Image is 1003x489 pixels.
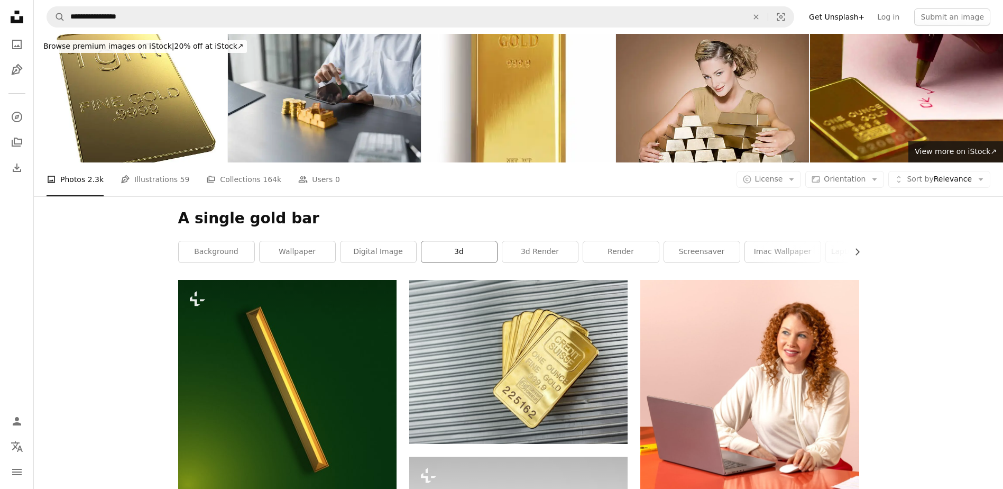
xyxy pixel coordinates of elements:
[803,8,871,25] a: Get Unsplash+
[824,175,866,183] span: Orientation
[179,241,254,262] a: background
[409,280,628,444] img: a group of gold cards sitting on top of a metal wall
[737,171,802,188] button: License
[6,59,27,80] a: Illustrations
[583,241,659,262] a: render
[6,461,27,483] button: Menu
[121,162,189,196] a: Illustrations 59
[616,34,809,162] img: Woman grasping gold bars
[888,171,990,188] button: Sort byRelevance
[826,241,901,262] a: laptop wallpaper
[914,8,990,25] button: Submit an image
[907,174,972,185] span: Relevance
[6,34,27,55] a: Photos
[263,174,281,185] span: 164k
[341,241,416,262] a: digital image
[871,8,906,25] a: Log in
[47,6,794,28] form: Find visuals sitewide
[180,174,190,185] span: 59
[805,171,884,188] button: Orientation
[907,175,933,183] span: Sort by
[47,7,65,27] button: Search Unsplash
[260,241,335,262] a: wallpaper
[745,241,821,262] a: imac wallpaper
[178,209,859,228] h1: A single gold bar
[422,34,615,162] img: Realistic Gold Bar Top View Sitting on a White Background, Object + Shadow Clipping Path
[335,174,340,185] span: 0
[421,241,497,262] a: 3d
[228,34,421,162] img: Gold Trading business man hand offering goldÂ Investment in gold mining company or Trading gold o...
[6,411,27,432] a: Log in / Sign up
[502,241,578,262] a: 3d render
[6,6,27,30] a: Home — Unsplash
[34,34,227,162] img: Gold Bars
[664,241,740,262] a: screensaver
[848,241,859,262] button: scroll list to the right
[915,147,997,156] span: View more on iStock ↗
[768,7,794,27] button: Visual search
[206,162,281,196] a: Collections 164k
[43,42,244,50] span: 20% off at iStock ↗
[6,436,27,457] button: Language
[409,357,628,367] a: a group of gold cards sitting on top of a metal wall
[6,106,27,128] a: Explore
[34,34,253,59] a: Browse premium images on iStock|20% off at iStock↗
[744,7,768,27] button: Clear
[43,42,174,50] span: Browse premium images on iStock |
[755,175,783,183] span: License
[6,132,27,153] a: Collections
[298,162,340,196] a: Users 0
[908,141,1003,162] a: View more on iStock↗
[6,157,27,178] a: Download History
[178,384,397,394] a: a green background with a gold rectangular object
[810,34,1003,162] img: Small gold ingot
